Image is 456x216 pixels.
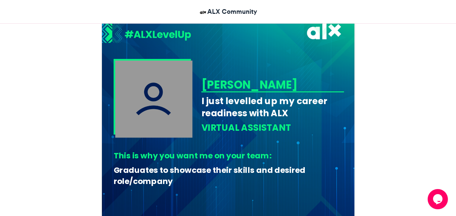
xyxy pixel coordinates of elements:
[113,165,339,187] div: Graduates to showcase their skills and desired role/company
[113,150,339,161] div: This is why you want me on your team:
[199,8,207,17] img: ALX Community
[199,7,257,17] a: ALX Community
[201,95,344,119] div: I just levelled up my career readiness with ALX
[428,189,449,209] iframe: chat widget
[115,60,192,137] img: user_filled.png
[201,77,342,92] div: [PERSON_NAME]
[201,122,344,146] div: Virtual Assistant Programme
[102,23,191,45] img: 1721821317.056-e66095c2f9b7be57613cf5c749b4708f54720bc2.png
